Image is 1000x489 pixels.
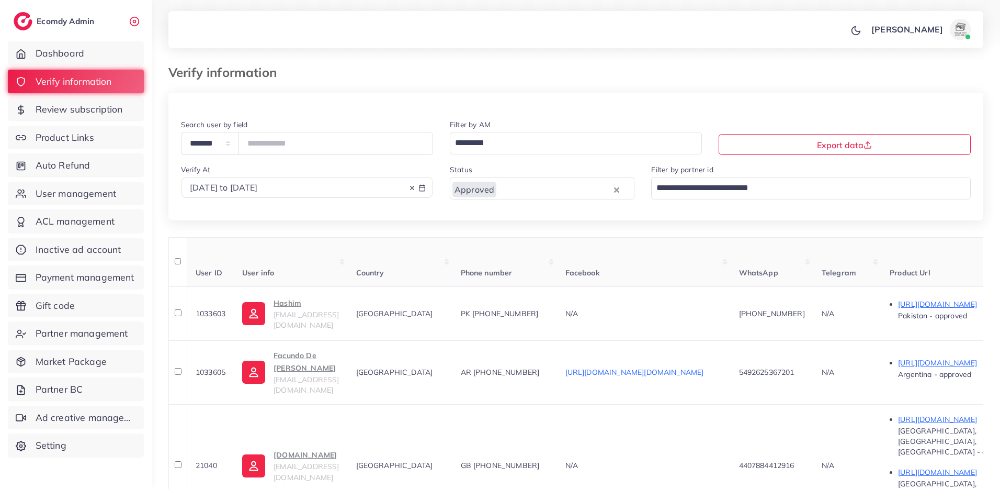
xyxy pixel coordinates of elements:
[565,461,578,470] span: N/A
[614,183,619,195] button: Clear Selected
[242,454,265,477] img: ic-user-info.36bf1079.svg
[242,268,274,277] span: User info
[356,461,433,470] span: [GEOGRAPHIC_DATA]
[817,140,872,150] span: Export data
[450,132,702,154] div: Search for option
[651,164,713,175] label: Filter by partner id
[450,164,472,175] label: Status
[242,297,339,331] a: Hashim[EMAIL_ADDRESS][DOMAIN_NAME]
[181,164,210,175] label: Verify At
[8,377,144,402] a: Partner BC
[14,12,97,30] a: logoEcomdy Admin
[461,368,540,377] span: AR [PHONE_NUMBER]
[36,103,123,116] span: Review subscription
[8,238,144,262] a: Inactive ad account
[242,302,265,325] img: ic-user-info.36bf1079.svg
[461,461,540,470] span: GB [PHONE_NUMBER]
[274,310,339,330] span: [EMAIL_ADDRESS][DOMAIN_NAME]
[8,70,144,94] a: Verify information
[565,309,578,318] span: N/A
[242,349,339,396] a: Facundo De [PERSON_NAME][EMAIL_ADDRESS][DOMAIN_NAME]
[242,361,265,384] img: ic-user-info.36bf1079.svg
[36,327,128,340] span: Partner management
[8,126,144,150] a: Product Links
[36,215,115,228] span: ACL management
[274,297,339,309] p: Hashim
[450,177,635,199] div: Search for option
[168,65,285,80] h3: Verify information
[36,243,121,257] span: Inactive ad account
[461,309,539,318] span: PK [PHONE_NUMBER]
[565,268,600,277] span: Facebook
[866,19,975,40] a: [PERSON_NAME]avatar
[196,268,222,277] span: User ID
[719,134,971,155] button: Export data
[196,309,225,318] span: 1033603
[356,368,433,377] span: [GEOGRAPHIC_DATA]
[8,321,144,346] a: Partner management
[565,368,704,377] a: [URL][DOMAIN_NAME][DOMAIN_NAME]
[739,268,778,277] span: WhatsApp
[8,153,144,177] a: Auto Refund
[739,309,805,318] span: [PHONE_NUMBER]
[450,119,491,130] label: Filter by AM
[190,182,258,193] span: [DATE] to [DATE]
[274,449,339,461] p: [DOMAIN_NAME]
[274,375,339,395] span: [EMAIL_ADDRESS][DOMAIN_NAME]
[356,309,433,318] span: [GEOGRAPHIC_DATA]
[871,23,943,36] p: [PERSON_NAME]
[739,461,794,470] span: 4407884412916
[739,368,794,377] span: 5492625367201
[8,434,144,458] a: Setting
[822,461,834,470] span: N/A
[196,461,217,470] span: 21040
[181,119,247,130] label: Search user by field
[196,368,225,377] span: 1033605
[898,370,971,379] span: Argentina - approved
[8,406,144,430] a: Ad creative management
[890,268,930,277] span: Product Url
[274,349,339,374] p: Facundo De [PERSON_NAME]
[14,12,32,30] img: logo
[37,16,97,26] h2: Ecomdy Admin
[36,187,116,201] span: User management
[822,368,834,377] span: N/A
[356,268,384,277] span: Country
[242,449,339,483] a: [DOMAIN_NAME][EMAIL_ADDRESS][DOMAIN_NAME]
[36,131,94,145] span: Product Links
[8,265,144,290] a: Payment management
[36,271,134,284] span: Payment management
[950,19,971,40] img: avatar
[8,182,144,206] a: User management
[36,299,75,313] span: Gift code
[653,179,957,197] input: Search for option
[451,134,688,152] input: Search for option
[36,411,136,425] span: Ad creative management
[651,177,971,199] div: Search for option
[8,294,144,318] a: Gift code
[36,355,107,369] span: Market Package
[8,97,144,121] a: Review subscription
[36,47,84,60] span: Dashboard
[822,268,856,277] span: Telegram
[8,350,144,374] a: Market Package
[36,383,83,396] span: Partner BC
[36,75,112,88] span: Verify information
[497,179,611,197] input: Search for option
[274,462,339,482] span: [EMAIL_ADDRESS][DOMAIN_NAME]
[898,311,967,320] span: Pakistan - approved
[822,309,834,318] span: N/A
[8,209,144,234] a: ACL management
[36,159,90,172] span: Auto Refund
[36,439,66,452] span: Setting
[452,182,496,197] span: Approved
[461,268,513,277] span: Phone number
[8,41,144,65] a: Dashboard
